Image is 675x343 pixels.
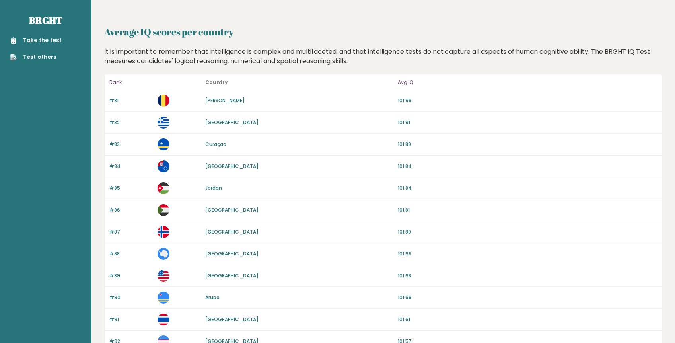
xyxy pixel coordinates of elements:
a: Test others [10,53,62,61]
img: aq.svg [158,248,169,260]
p: 101.81 [398,207,657,214]
a: [GEOGRAPHIC_DATA] [205,163,259,170]
img: us.svg [158,270,169,282]
img: ck.svg [158,160,169,172]
b: Country [205,79,228,86]
img: aw.svg [158,292,169,304]
p: 101.61 [398,316,657,323]
p: #85 [109,185,153,192]
p: #86 [109,207,153,214]
img: gr.svg [158,117,169,129]
p: 101.69 [398,250,657,257]
a: [GEOGRAPHIC_DATA] [205,272,259,279]
a: Jordan [205,185,222,191]
p: 101.80 [398,228,657,236]
img: th.svg [158,314,169,325]
p: #82 [109,119,153,126]
p: 101.84 [398,163,657,170]
p: 101.84 [398,185,657,192]
p: 101.96 [398,97,657,104]
p: Avg IQ [398,78,657,87]
p: #91 [109,316,153,323]
img: jo.svg [158,182,169,194]
p: #87 [109,228,153,236]
p: #83 [109,141,153,148]
p: #81 [109,97,153,104]
img: td.svg [158,95,169,107]
div: It is important to remember that intelligence is complex and multifaceted, and that intelligence ... [101,47,665,66]
h2: Average IQ scores per country [104,25,662,39]
a: Take the test [10,36,62,45]
img: cw.svg [158,138,169,150]
p: #90 [109,294,153,301]
p: 101.68 [398,272,657,279]
p: 101.89 [398,141,657,148]
a: Aruba [205,294,220,301]
a: [PERSON_NAME] [205,97,245,104]
a: Curaçao [205,141,226,148]
p: 101.66 [398,294,657,301]
a: [GEOGRAPHIC_DATA] [205,207,259,213]
a: [GEOGRAPHIC_DATA] [205,119,259,126]
p: Rank [109,78,153,87]
img: bv.svg [158,226,169,238]
a: [GEOGRAPHIC_DATA] [205,250,259,257]
p: #88 [109,250,153,257]
img: sd.svg [158,204,169,216]
a: [GEOGRAPHIC_DATA] [205,228,259,235]
p: #89 [109,272,153,279]
a: [GEOGRAPHIC_DATA] [205,316,259,323]
a: Brght [29,14,62,27]
p: #84 [109,163,153,170]
p: 101.91 [398,119,657,126]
